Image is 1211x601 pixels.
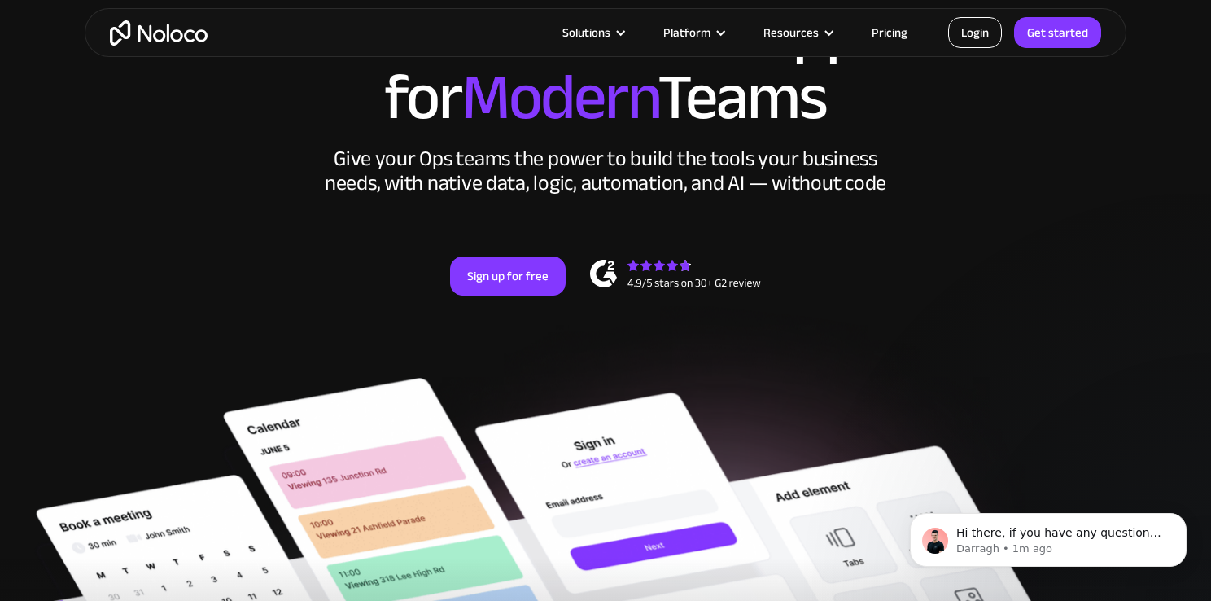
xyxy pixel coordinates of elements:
[562,22,610,43] div: Solutions
[948,17,1002,48] a: Login
[763,22,819,43] div: Resources
[450,257,566,296] a: Sign up for free
[885,479,1211,593] iframe: Intercom notifications message
[461,37,658,158] span: Modern
[321,147,890,195] div: Give your Ops teams the power to build the tools your business needs, with native data, logic, au...
[743,22,851,43] div: Resources
[663,22,710,43] div: Platform
[110,20,208,46] a: home
[542,22,643,43] div: Solutions
[1014,17,1101,48] a: Get started
[643,22,743,43] div: Platform
[851,22,928,43] a: Pricing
